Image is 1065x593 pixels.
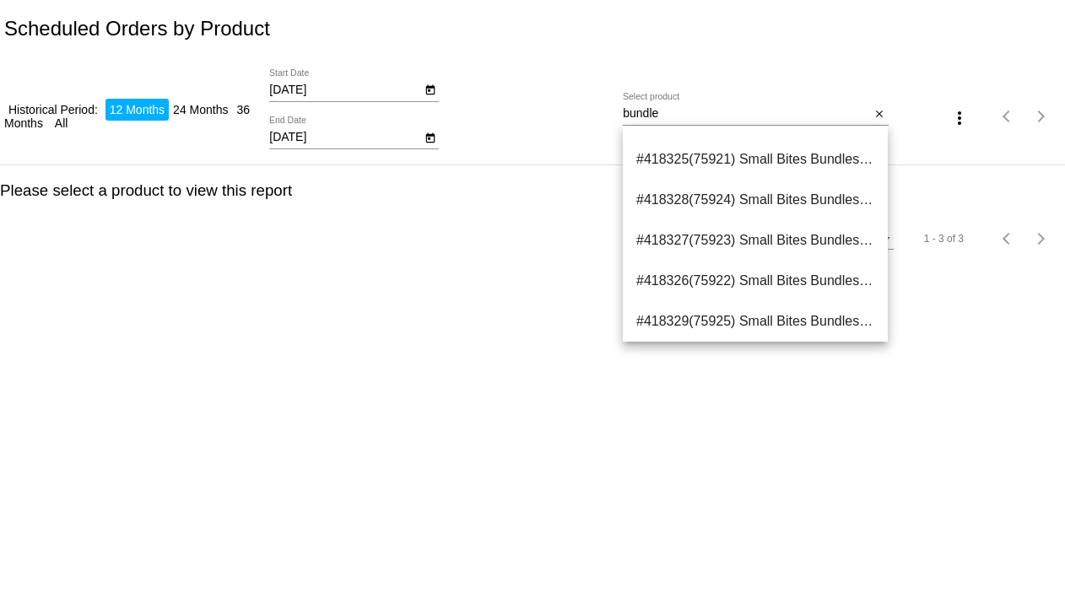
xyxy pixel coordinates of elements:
[636,180,874,220] span: #418328(75924) Small Bites Bundles - Chicken, Brown Rice &amp; Pumpkin Limited Ingredient Diet SM...
[949,108,970,128] mat-icon: more_vert
[636,139,874,180] span: #418325(75921) Small Bites Bundles 0.00
[636,301,874,342] span: #418329(75925) Small Bites Bundles - Small Bites One of each Formula (Small Bite Bundle Selection...
[871,105,889,123] button: Clear
[421,128,439,146] button: Open calendar
[4,99,102,121] li: Historical Period:
[105,99,169,121] li: 12 Months
[991,100,1024,133] button: Previous page
[269,131,421,144] input: End Date
[169,99,232,121] li: 24 Months
[1024,100,1058,133] button: Next page
[4,17,270,40] h2: Scheduled Orders by Product
[623,107,870,121] input: Select product
[924,233,964,245] div: 1 - 3 of 3
[636,220,874,261] span: #418327(75923) Small Bites Bundles - Duck, Pumpkin and Quinoa Dog Food SMALL BITES (Small Bite Bu...
[636,261,874,301] span: #418326(75922) Small Bites Bundles - Salmon, Pumpkin and Quinoa Dog Food- SMALL BITES (Small Bite...
[991,222,1024,256] button: Previous page
[421,80,439,98] button: Open calendar
[873,108,885,121] mat-icon: close
[269,84,421,97] input: Start Date
[1024,222,1058,256] button: Next page
[51,112,73,134] li: All
[4,99,250,134] li: 36 Months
